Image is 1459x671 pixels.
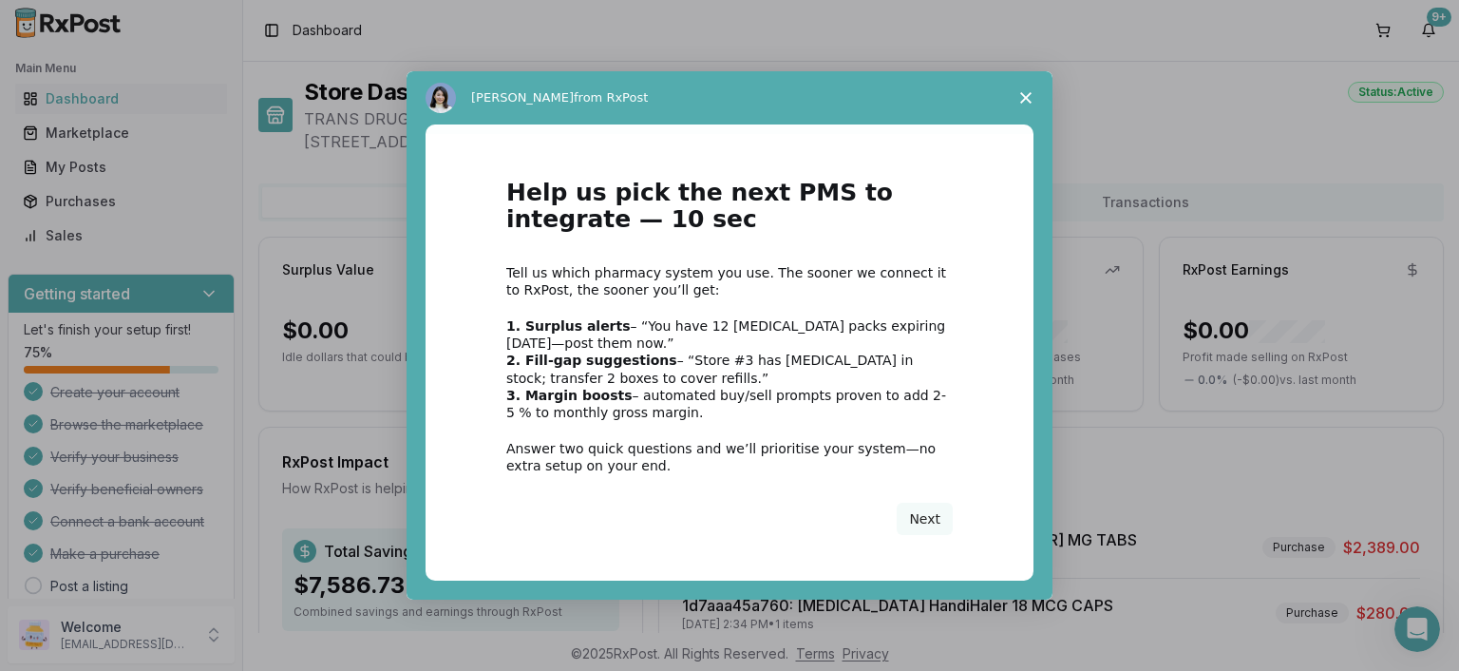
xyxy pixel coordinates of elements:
[574,90,648,105] span: from RxPost
[426,83,456,113] img: Profile image for Alice
[506,440,953,474] div: Answer two quick questions and we’ll prioritise your system—no extra setup on your end.
[897,503,953,535] button: Next
[506,387,953,421] div: – automated buy/sell prompts proven to add 2-5 % to monthly gross margin.
[506,317,953,352] div: – “You have 12 [MEDICAL_DATA] packs expiring [DATE]—post them now.”
[471,90,574,105] span: [PERSON_NAME]
[506,352,953,386] div: – “Store #3 has [MEDICAL_DATA] in stock; transfer 2 boxes to cover refills.”
[506,264,953,298] div: Tell us which pharmacy system you use. The sooner we connect it to RxPost, the sooner you’ll get:
[506,318,631,334] b: 1. Surplus alerts
[506,353,677,368] b: 2. Fill-gap suggestions
[506,180,953,245] h1: Help us pick the next PMS to integrate — 10 sec
[506,388,633,403] b: 3. Margin boosts
[999,71,1052,125] span: Close survey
